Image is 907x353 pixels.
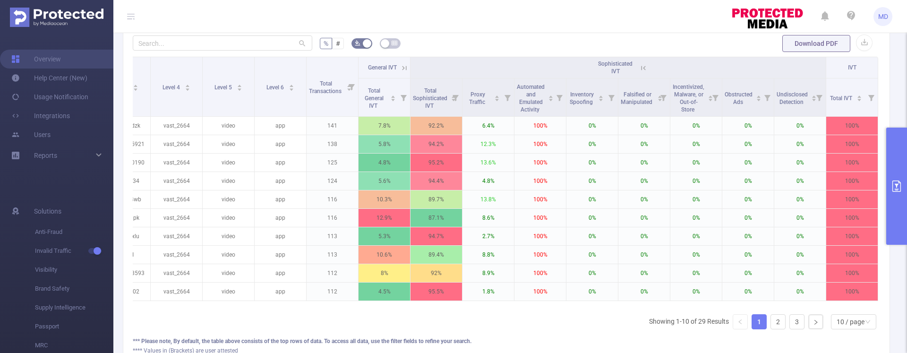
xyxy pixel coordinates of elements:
p: 5.3% [359,227,410,245]
span: MD [878,7,888,26]
p: 0% [670,117,722,135]
p: 100% [514,227,566,245]
p: 5.8% [359,135,410,153]
p: 0% [774,246,826,264]
p: 8.9% [462,264,514,282]
li: Previous Page [733,314,748,329]
p: 100% [514,135,566,153]
p: 100% [826,135,878,153]
a: 2 [771,315,785,329]
span: Undisclosed Detection [777,91,808,105]
p: 10.3% [359,190,410,208]
p: 12.3% [462,135,514,153]
p: vast_2664 [151,227,202,245]
div: Sort [494,94,500,100]
div: Sort [856,94,862,100]
p: 100% [826,154,878,172]
p: 8.8% [462,246,514,264]
div: 10 / page [837,315,864,329]
i: Filter menu [449,78,462,116]
p: 0% [670,264,722,282]
i: icon: caret-down [289,87,294,90]
p: 0% [722,209,774,227]
i: icon: right [813,319,819,325]
span: Reports [34,152,57,159]
div: Sort [289,83,294,89]
p: 10.6% [359,246,410,264]
p: 100% [514,283,566,301]
p: app [255,135,306,153]
p: 0% [618,117,670,135]
p: 12.9% [359,209,410,227]
p: 100% [826,227,878,245]
img: Protected Media [10,8,103,27]
span: Level 5 [214,84,233,91]
p: 95.5% [411,283,462,301]
p: 5.6% [359,172,410,190]
i: Filter menu [397,78,410,116]
i: icon: caret-up [289,83,294,86]
p: 0% [774,190,826,208]
p: 0% [722,246,774,264]
p: 0% [722,283,774,301]
p: video [203,264,254,282]
i: Filter menu [657,78,670,116]
p: 0% [774,227,826,245]
li: 2 [770,314,786,329]
p: 87.1% [411,209,462,227]
div: Sort [237,83,242,89]
i: icon: caret-up [548,94,553,97]
input: Search... [133,35,312,51]
p: 125 [307,154,358,172]
span: Invalid Traffic [35,241,113,260]
a: Usage Notification [11,87,88,106]
span: Inventory Spoofing [570,91,594,105]
p: 0% [774,172,826,190]
p: 13.8% [462,190,514,208]
i: icon: caret-down [708,97,713,100]
p: 94.7% [411,227,462,245]
i: icon: caret-up [495,94,500,97]
span: Falsified or Manipulated [621,91,654,105]
p: video [203,172,254,190]
i: icon: caret-up [185,83,190,86]
div: Sort [708,94,713,100]
p: 0% [722,135,774,153]
p: 95.2% [411,154,462,172]
p: 0% [670,135,722,153]
p: 94.4% [411,172,462,190]
p: video [203,135,254,153]
p: 0% [566,283,618,301]
span: Total IVT [830,95,854,102]
p: 116 [307,209,358,227]
i: icon: down [865,319,871,326]
p: 113 [307,246,358,264]
p: 0% [618,227,670,245]
p: 8.6% [462,209,514,227]
i: icon: caret-up [391,94,396,97]
span: General IVT [368,64,397,71]
span: Supply Intelligence [35,298,113,317]
i: icon: table [392,40,397,46]
i: icon: caret-up [708,94,713,97]
p: 0% [566,227,618,245]
p: 0% [566,246,618,264]
p: 2.7% [462,227,514,245]
p: 0% [722,190,774,208]
p: 100% [826,190,878,208]
p: 0% [618,264,670,282]
p: 0% [618,209,670,227]
p: 0% [774,135,826,153]
p: 92% [411,264,462,282]
p: 0% [670,154,722,172]
p: 1.8% [462,283,514,301]
i: icon: caret-down [495,97,500,100]
p: 0% [566,209,618,227]
p: 4.5% [359,283,410,301]
span: Automated and Emulated Activity [517,84,545,113]
p: 0% [618,172,670,190]
i: icon: caret-down [857,97,862,100]
i: icon: caret-up [133,83,138,86]
span: % [324,40,328,47]
p: 0% [774,283,826,301]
